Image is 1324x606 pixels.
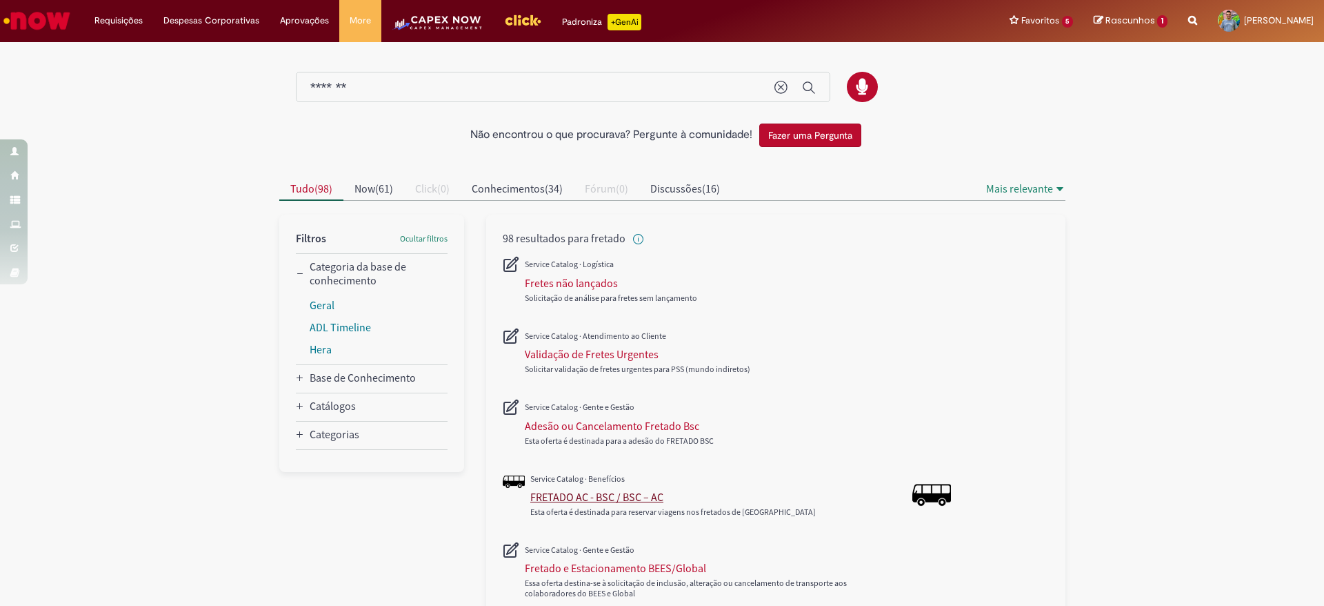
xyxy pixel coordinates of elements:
[562,14,641,30] div: Padroniza
[94,14,143,28] span: Requisições
[1105,14,1155,27] span: Rascunhos
[1062,16,1074,28] span: 5
[1,7,72,35] img: ServiceNow
[470,129,752,141] h2: Não encontrou o que procurava? Pergunte à comunidade!
[1094,14,1167,28] a: Rascunhos
[163,14,259,28] span: Despesas Corporativas
[1021,14,1059,28] span: Favoritos
[1157,15,1167,28] span: 1
[1244,14,1314,26] span: [PERSON_NAME]
[759,124,861,147] button: Fazer uma Pergunta
[504,10,541,30] img: click_logo_yellow_360x200.png
[280,14,329,28] span: Aprovações
[392,14,483,41] img: CapexLogo5.png
[350,14,371,28] span: More
[608,14,641,30] p: +GenAi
